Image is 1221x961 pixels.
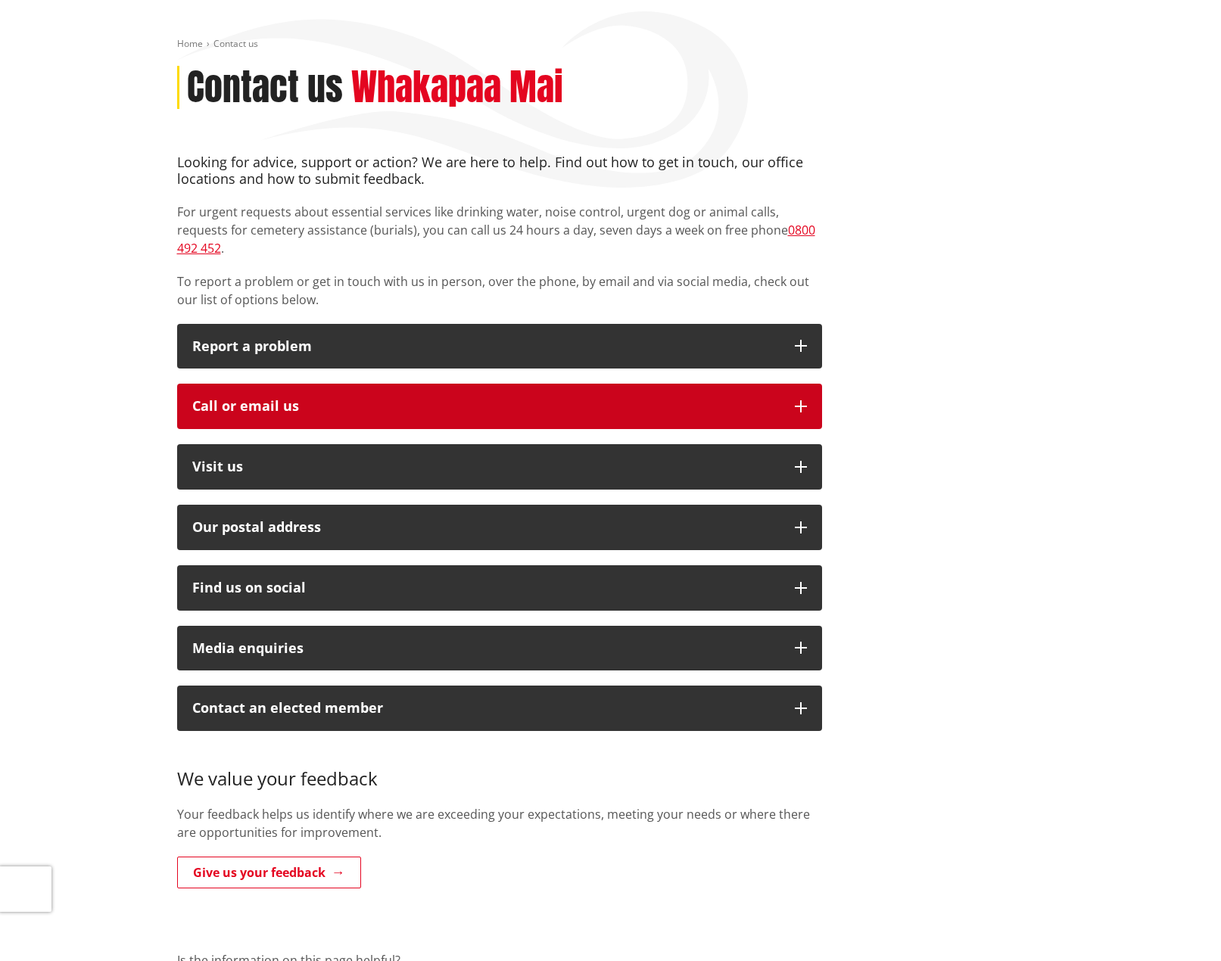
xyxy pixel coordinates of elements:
[177,272,822,309] p: To report a problem or get in touch with us in person, over the phone, by email and via social me...
[177,505,822,550] button: Our postal address
[1151,897,1206,952] iframe: Messenger Launcher
[177,38,1045,51] nav: breadcrumb
[192,399,780,414] div: Call or email us
[177,746,822,790] h3: We value your feedback
[177,565,822,611] button: Find us on social
[177,37,203,50] a: Home
[192,701,780,716] p: Contact an elected member
[177,686,822,731] button: Contact an elected member
[177,222,815,257] a: 0800 492 452
[177,857,361,888] a: Give us your feedback
[192,339,780,354] p: Report a problem
[192,459,780,474] p: Visit us
[177,324,822,369] button: Report a problem
[177,626,822,671] button: Media enquiries
[192,641,780,656] div: Media enquiries
[213,37,258,50] span: Contact us
[187,66,343,110] h1: Contact us
[192,520,780,535] h2: Our postal address
[192,580,780,596] div: Find us on social
[177,805,822,841] p: Your feedback helps us identify where we are exceeding your expectations, meeting your needs or w...
[351,66,563,110] h2: Whakapaa Mai
[177,203,822,257] p: For urgent requests about essential services like drinking water, noise control, urgent dog or an...
[177,444,822,490] button: Visit us
[177,384,822,429] button: Call or email us
[177,154,822,187] h4: Looking for advice, support or action? We are here to help. Find out how to get in touch, our off...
